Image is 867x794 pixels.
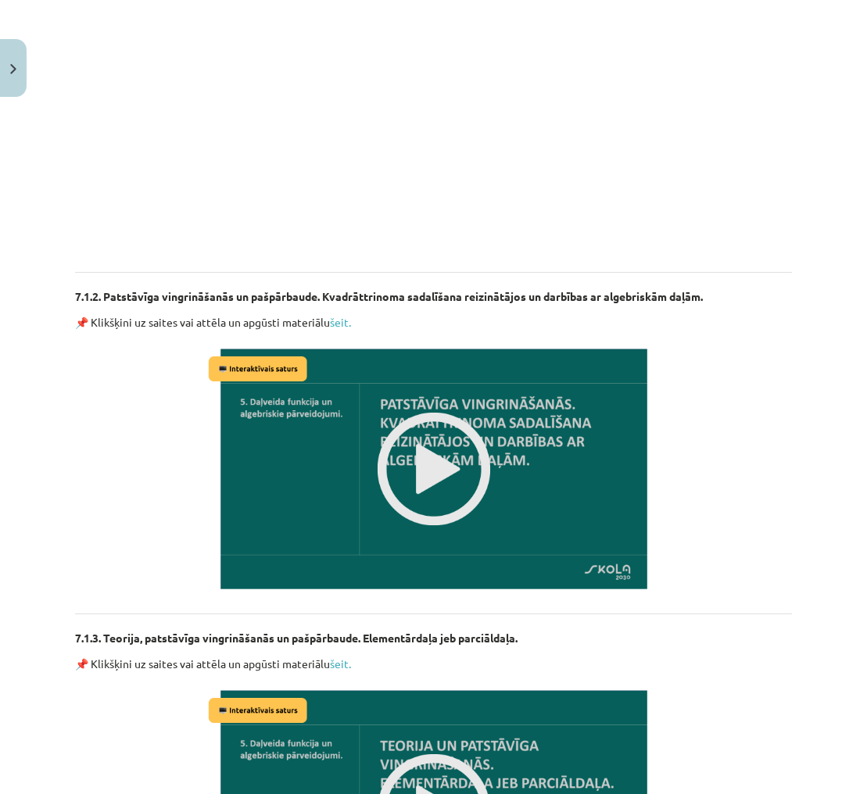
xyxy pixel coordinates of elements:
a: šeit. [330,656,351,671]
strong: 7.1.3. Teorija, patstāvīga vingrināšanās un pašpārbaude. Elementārdaļa jeb parciāldaļa. [75,631,518,645]
a: šeit. [330,315,351,329]
p: 📌 Klikšķini uz saites vai attēla un apgūsti materiālu [75,314,792,331]
strong: 7.1.2. Patstāvīga vingrināšanās un pašpārbaude. Kvadrāttrinoma sadalīšana reizinātājos un darbība... [75,289,703,303]
p: 📌 Klikšķini uz saites vai attēla un apgūsti materiālu [75,656,792,672]
img: icon-close-lesson-0947bae3869378f0d4975bcd49f059093ad1ed9edebbc8119c70593378902aed.svg [10,64,16,74]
